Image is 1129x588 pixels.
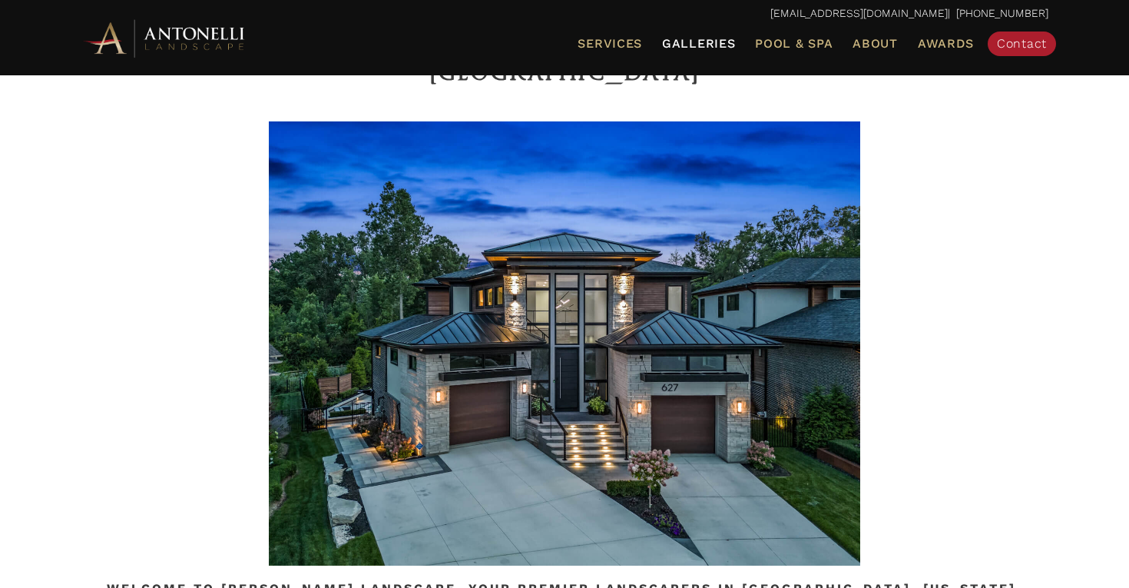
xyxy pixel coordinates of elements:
span: Galleries [662,36,735,51]
span: Contact [997,36,1047,51]
p: | [PHONE_NUMBER] [81,4,1048,24]
span: Pool & Spa [755,36,833,51]
img: Antonelli Horizontal Logo [81,17,250,59]
img: Antonelli_Landscape_Pool_Spa_Front_Yard_Landscape [269,121,860,566]
a: Pool & Spa [749,34,839,54]
span: Services [578,38,642,50]
a: Awards [912,34,980,54]
a: Contact [988,32,1056,56]
span: About [853,38,898,50]
a: Services [571,34,648,54]
span: Awards [918,36,974,51]
a: [EMAIL_ADDRESS][DOMAIN_NAME] [770,7,948,19]
a: About [846,34,904,54]
a: Galleries [656,34,741,54]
